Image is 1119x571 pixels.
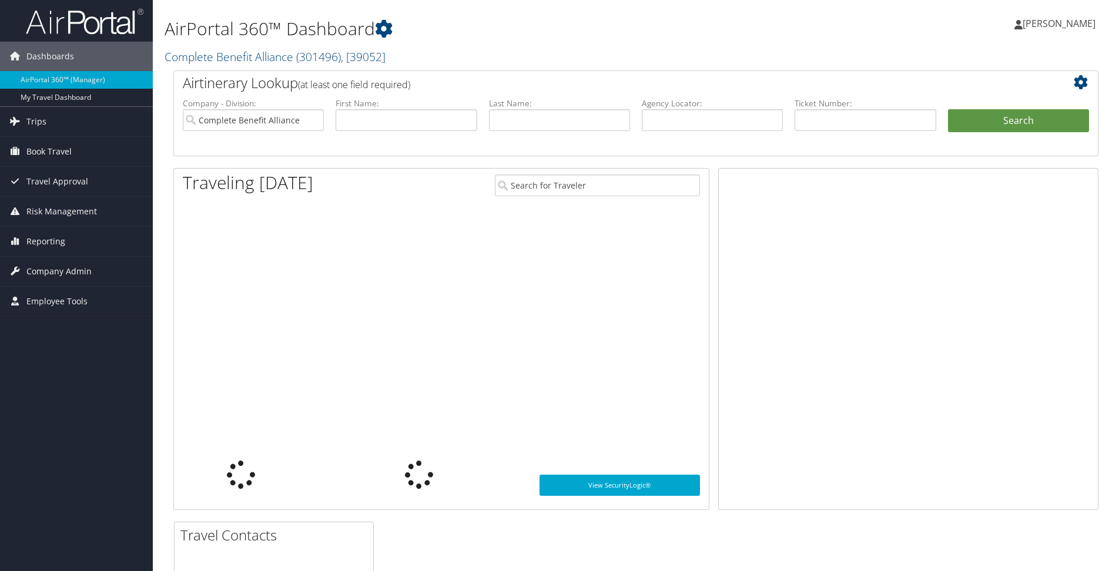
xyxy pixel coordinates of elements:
[1014,6,1107,41] a: [PERSON_NAME]
[165,49,386,65] a: Complete Benefit Alliance
[26,8,143,35] img: airportal-logo.png
[165,16,793,41] h1: AirPortal 360™ Dashboard
[495,174,700,196] input: Search for Traveler
[180,525,373,545] h2: Travel Contacts
[26,287,88,316] span: Employee Tools
[183,73,1012,93] h2: Airtinerary Lookup
[26,167,88,196] span: Travel Approval
[26,227,65,256] span: Reporting
[26,107,46,136] span: Trips
[341,49,386,65] span: , [ 39052 ]
[26,197,97,226] span: Risk Management
[948,109,1089,133] button: Search
[296,49,341,65] span: ( 301496 )
[336,98,477,109] label: First Name:
[26,137,72,166] span: Book Travel
[183,170,313,195] h1: Traveling [DATE]
[642,98,783,109] label: Agency Locator:
[183,98,324,109] label: Company - Division:
[26,42,74,71] span: Dashboards
[298,78,410,91] span: (at least one field required)
[540,475,700,496] a: View SecurityLogic®
[795,98,936,109] label: Ticket Number:
[489,98,630,109] label: Last Name:
[1023,17,1095,30] span: [PERSON_NAME]
[26,257,92,286] span: Company Admin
